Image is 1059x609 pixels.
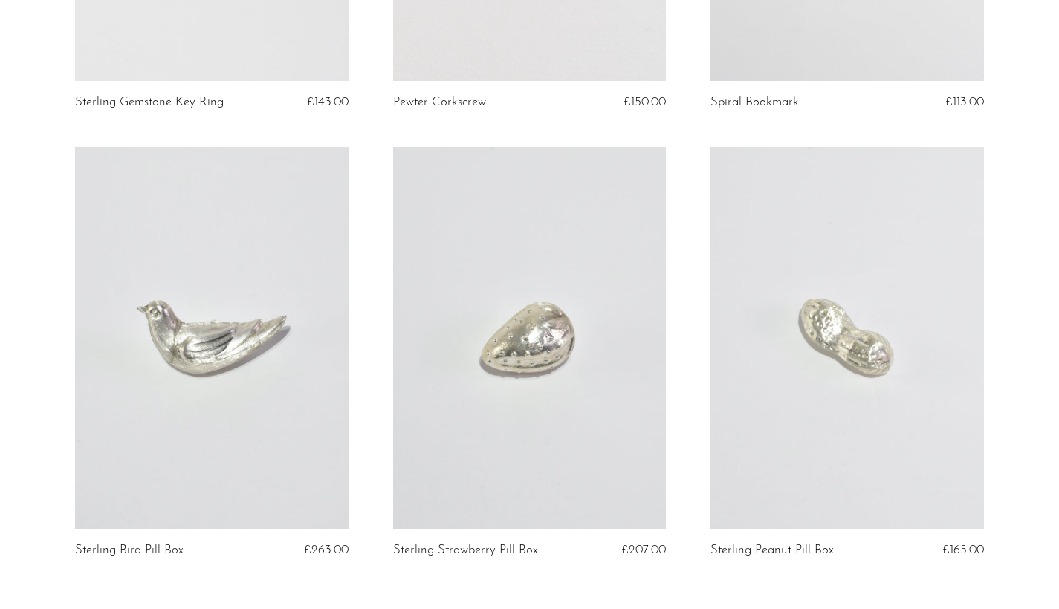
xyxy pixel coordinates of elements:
[624,96,666,108] span: £150.00
[75,544,184,557] a: Sterling Bird Pill Box
[307,96,349,108] span: £143.00
[942,544,984,556] span: £165.00
[75,96,224,109] a: Sterling Gemstone Key Ring
[393,96,486,109] a: Pewter Corkscrew
[710,96,799,109] a: Spiral Bookmark
[621,544,666,556] span: £207.00
[945,96,984,108] span: £113.00
[710,544,834,557] a: Sterling Peanut Pill Box
[393,544,538,557] a: Sterling Strawberry Pill Box
[304,544,349,556] span: £263.00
